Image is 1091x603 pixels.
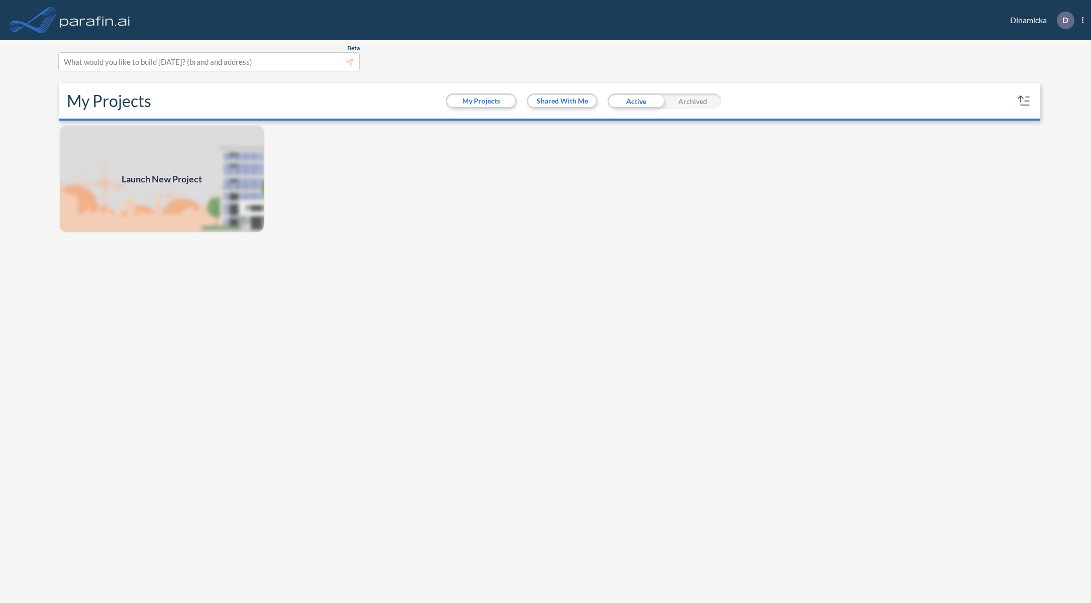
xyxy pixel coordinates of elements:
[995,12,1083,29] div: Dinamicka
[59,125,265,233] a: Launch New Project
[347,44,360,52] span: Beta
[528,95,596,107] button: Shared With Me
[122,172,202,186] span: Launch New Project
[447,95,515,107] button: My Projects
[1062,16,1068,25] p: D
[664,93,721,109] div: Archived
[58,10,132,30] img: logo
[67,91,151,111] h2: My Projects
[1016,93,1032,109] button: sort
[608,93,664,109] div: Active
[59,125,265,233] img: add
